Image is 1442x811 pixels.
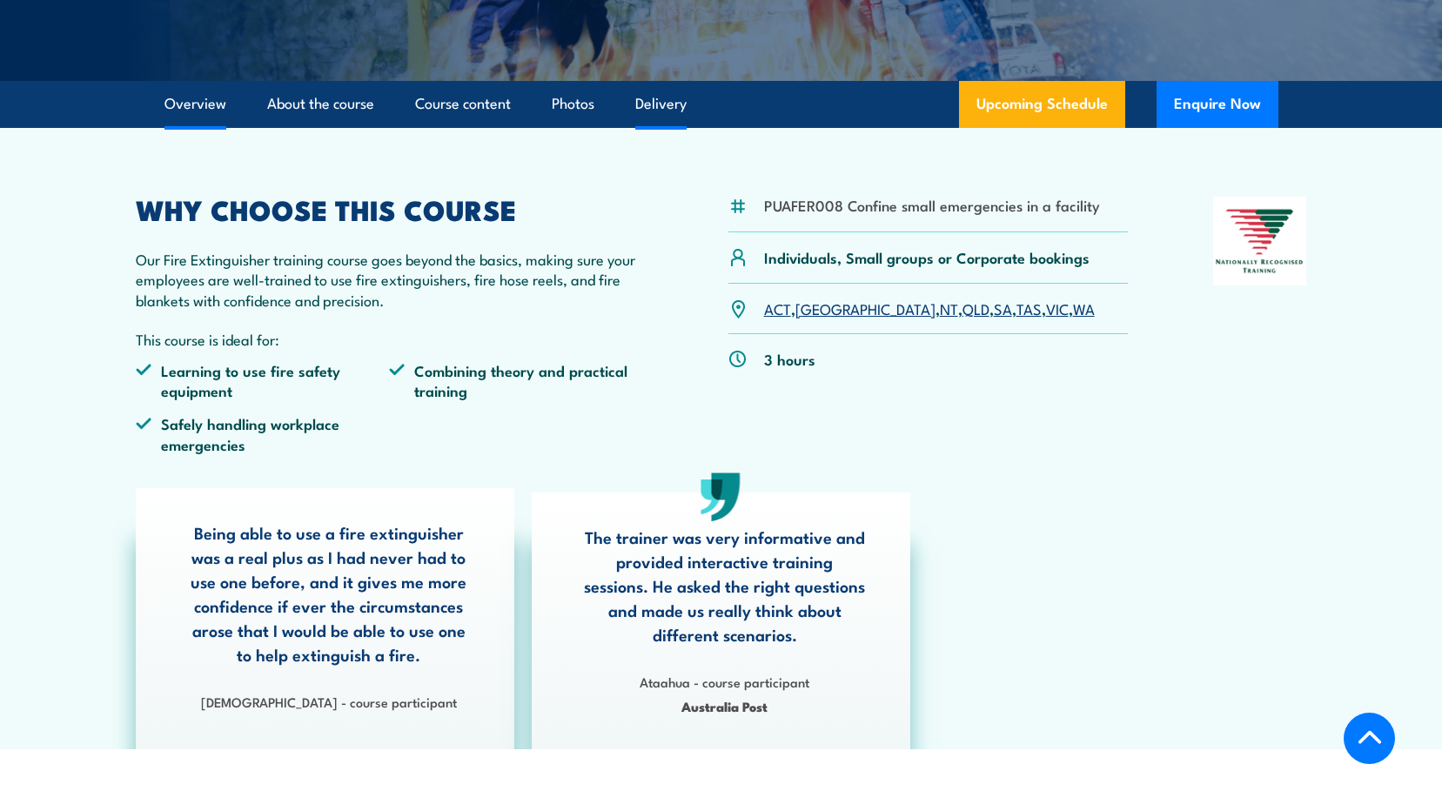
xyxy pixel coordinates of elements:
[136,360,390,401] li: Learning to use fire safety equipment
[583,525,867,647] p: The trainer was very informative and provided interactive training sessions. He asked the right q...
[552,81,594,127] a: Photos
[764,298,791,318] a: ACT
[136,329,644,349] p: This course is ideal for:
[415,81,511,127] a: Course content
[962,298,989,318] a: QLD
[136,249,644,310] p: Our Fire Extinguisher training course goes beyond the basics, making sure your employees are well...
[994,298,1012,318] a: SA
[136,413,390,454] li: Safely handling workplace emergencies
[1157,81,1278,128] button: Enquire Now
[389,360,643,401] li: Combining theory and practical training
[1016,298,1042,318] a: TAS
[1046,298,1069,318] a: VIC
[201,692,457,711] strong: [DEMOGRAPHIC_DATA] - course participant
[959,81,1125,128] a: Upcoming Schedule
[764,247,1090,267] p: Individuals, Small groups or Corporate bookings
[267,81,374,127] a: About the course
[136,197,644,221] h2: WHY CHOOSE THIS COURSE
[795,298,936,318] a: [GEOGRAPHIC_DATA]
[940,298,958,318] a: NT
[1213,197,1307,285] img: Nationally Recognised Training logo.
[583,696,867,716] span: Australia Post
[187,520,471,667] p: Being able to use a fire extinguisher was a real plus as I had never had to use one before, and i...
[635,81,687,127] a: Delivery
[764,195,1100,215] li: PUAFER008 Confine small emergencies in a facility
[1073,298,1095,318] a: WA
[764,298,1095,318] p: , , , , , , ,
[764,349,815,369] p: 3 hours
[164,81,226,127] a: Overview
[640,672,809,691] strong: Ataahua - course participant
